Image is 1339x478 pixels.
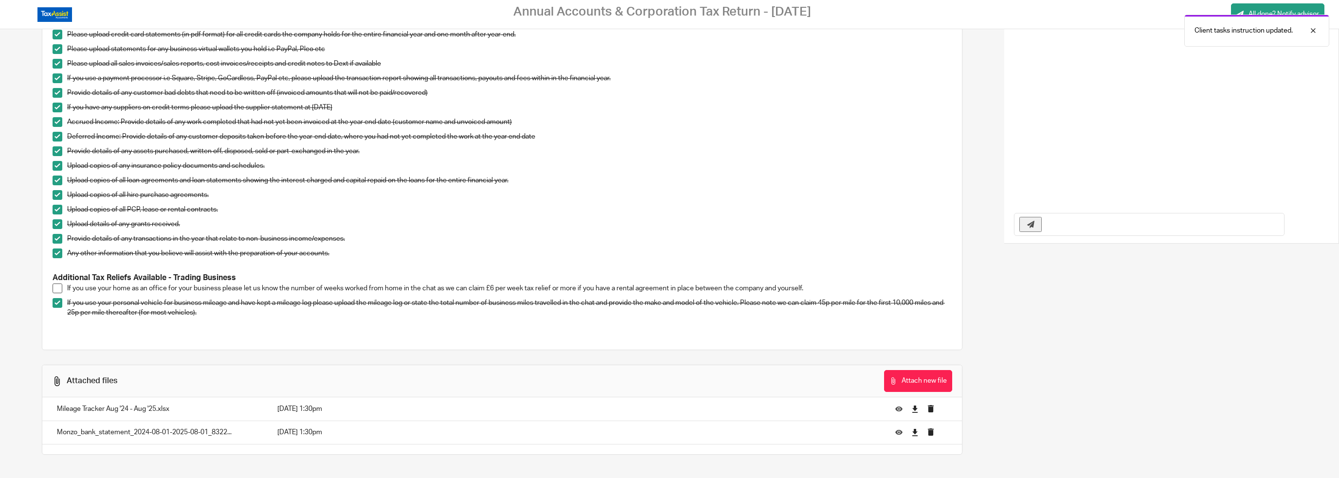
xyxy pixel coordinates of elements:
[67,298,952,318] p: If you use your personal vehicle for business mileage and have kept a mileage log please upload t...
[277,427,881,437] p: [DATE] 1:30pm
[1231,3,1324,25] a: All done? Notify advisor
[67,146,952,156] p: Provide details of any assets purchased, written off, disposed, sold or part-exchanged in the year.
[1194,26,1293,35] p: Client tasks instruction updated.
[67,219,952,229] p: Upload details of any grants received.
[67,161,952,171] p: Upload copies of any insurance policy documents and schedules.
[57,427,258,437] p: Monzo_bank_statement_2024-08-01-2025-08-01_8322...
[67,132,952,142] p: Deferred Income: Provide details of any customer deposits taken before the year-end date, where y...
[67,103,952,112] p: If you have any suppliers on credit terms please upload the supplier statement at [DATE]
[67,59,952,69] p: Please upload all sales invoices/sales reports, cost invoices/receipts and credit notes to Dext i...
[67,88,952,98] p: Provide details of any customer bad debts that need to be written off (invoiced amounts that will...
[67,117,952,127] p: Accrued Income: Provide details of any work completed that had not yet been invoiced at the year ...
[67,234,952,244] p: Provide details of any transactions in the year that relate to non-business income/expenses.
[67,176,952,185] p: Upload copies of all loan agreements and loan statements showing the interest charged and capital...
[67,190,952,200] p: Upload copies of all hire purchase agreements.
[37,7,72,22] img: Logo_TaxAssistAccountants_FullColour_RGB.png
[67,44,952,54] p: Please upload statements for any business virtual wallets you hold i.e PayPal, Pleo etc
[67,205,952,214] p: Upload copies of all PCP, lease or rental contracts.
[513,4,811,19] h2: Annual Accounts & Corporation Tax Return - [DATE]
[67,376,117,386] div: Attached files
[884,370,952,392] button: Attach new file
[67,283,952,293] p: If you use your home as an office for your business please let us know the number of weeks worked...
[67,73,952,83] p: If you use a payment processor i.e Square, Stripe, GoCardless, PayPal etc, please upload the tran...
[67,30,952,39] p: Please upload credit card statements (in pdf format) for all credit cards the company holds for t...
[67,248,952,258] p: Any other information that you believe will assist with the preparation of your accounts.
[57,404,258,414] p: Mileage Tracker Aug '24 - Aug '25.xlsx
[911,427,919,437] a: Download
[911,404,919,414] a: Download
[277,404,881,414] p: [DATE] 1:30pm
[53,274,236,282] strong: Additional Tax Reliefs Available - Trading Business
